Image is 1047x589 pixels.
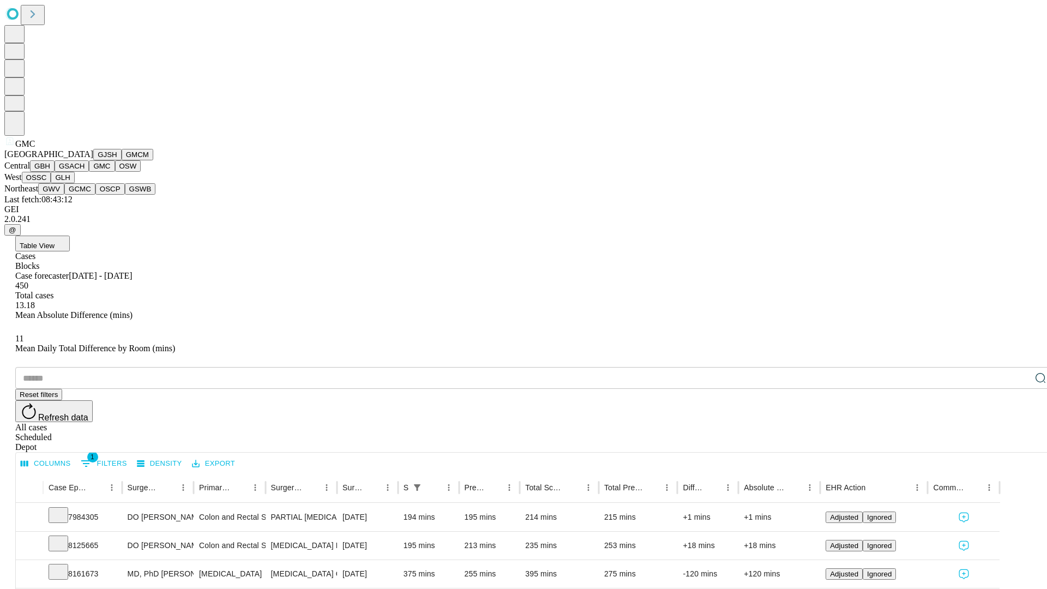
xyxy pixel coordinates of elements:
div: 195 mins [404,532,454,560]
button: Table View [15,236,70,251]
span: 1 [87,452,98,462]
div: Colon and Rectal Surgery [199,532,260,560]
button: Expand [21,508,38,527]
div: 375 mins [404,560,454,588]
div: [DATE] [342,532,393,560]
button: Sort [966,480,982,495]
button: Adjusted [826,512,863,523]
button: GLH [51,172,74,183]
button: Sort [365,480,380,495]
span: Reset filters [20,390,58,399]
button: Adjusted [826,540,863,551]
span: Central [4,161,30,170]
button: Select columns [18,455,74,472]
button: Reset filters [15,389,62,400]
div: -120 mins [683,560,733,588]
div: [DATE] [342,503,393,531]
button: Refresh data [15,400,93,422]
div: Total Predicted Duration [604,483,643,492]
button: Menu [380,480,395,495]
span: Northeast [4,184,38,193]
button: GSACH [55,160,89,172]
div: 8125665 [49,532,117,560]
button: Menu [104,480,119,495]
button: Menu [502,480,517,495]
div: 215 mins [604,503,672,531]
div: DO [PERSON_NAME] Do [128,503,188,531]
div: 253 mins [604,532,672,560]
span: West [4,172,22,182]
span: Refresh data [38,413,88,422]
div: Difference [683,483,704,492]
button: GMC [89,160,115,172]
button: Menu [581,480,596,495]
button: Show filters [410,480,425,495]
button: Export [189,455,238,472]
div: Colon and Rectal Surgery [199,503,260,531]
span: @ [9,226,16,234]
span: Adjusted [830,570,858,578]
span: [GEOGRAPHIC_DATA] [4,149,93,159]
div: 7984305 [49,503,117,531]
button: OSW [115,160,141,172]
button: @ [4,224,21,236]
div: 235 mins [525,532,593,560]
button: Menu [176,480,191,495]
button: Sort [565,480,581,495]
span: Adjusted [830,542,858,550]
div: 214 mins [525,503,593,531]
div: 195 mins [465,503,515,531]
div: MD, PhD [PERSON_NAME] Phd [128,560,188,588]
span: Mean Daily Total Difference by Room (mins) [15,344,175,353]
div: Case Epic Id [49,483,88,492]
div: [MEDICAL_DATA] COMPLEX INTRACRANIAL ANUERYSM CAROTID CIRCULATION [271,560,332,588]
button: Sort [160,480,176,495]
button: Show filters [78,455,130,472]
button: GSWB [125,183,156,195]
button: Ignored [863,540,896,551]
button: OSSC [22,172,51,183]
span: 11 [15,334,23,343]
div: GEI [4,205,1043,214]
div: Predicted In Room Duration [465,483,486,492]
div: PARTIAL [MEDICAL_DATA] WITH ANASTOMOSIS [271,503,332,531]
div: 395 mins [525,560,593,588]
span: Ignored [867,570,892,578]
button: Sort [787,480,802,495]
span: Ignored [867,542,892,550]
span: Last fetch: 08:43:12 [4,195,73,204]
button: Sort [867,480,882,495]
button: Expand [21,565,38,584]
div: 1 active filter [410,480,425,495]
button: Sort [705,480,720,495]
div: Surgery Date [342,483,364,492]
button: GMCM [122,149,153,160]
button: Sort [232,480,248,495]
button: Ignored [863,512,896,523]
div: 255 mins [465,560,515,588]
div: Scheduled In Room Duration [404,483,408,492]
div: Absolute Difference [744,483,786,492]
button: Menu [802,480,817,495]
div: +18 mins [683,532,733,560]
div: 194 mins [404,503,454,531]
button: Adjusted [826,568,863,580]
button: GJSH [93,149,122,160]
button: OSCP [95,183,125,195]
button: Menu [982,480,997,495]
button: Menu [441,480,456,495]
div: 2.0.241 [4,214,1043,224]
div: 275 mins [604,560,672,588]
span: Table View [20,242,55,250]
button: GWV [38,183,64,195]
button: Menu [248,480,263,495]
button: Menu [659,480,675,495]
span: [DATE] - [DATE] [69,271,132,280]
span: GMC [15,139,35,148]
button: Menu [319,480,334,495]
div: 8161673 [49,560,117,588]
button: GCMC [64,183,95,195]
div: [MEDICAL_DATA] PARTIAL [MEDICAL_DATA] WITH COLOPROCTOSTOMY [271,532,332,560]
div: [DATE] [342,560,393,588]
button: Ignored [863,568,896,580]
